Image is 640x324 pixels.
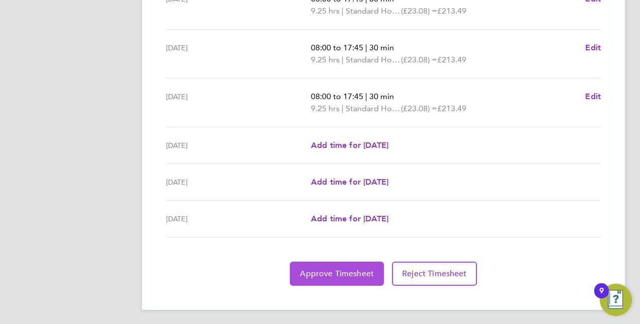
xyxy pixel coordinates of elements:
[600,284,632,316] button: Open Resource Center, 9 new notifications
[342,6,344,16] span: |
[585,42,601,54] a: Edit
[369,92,394,101] span: 30 min
[311,213,388,225] a: Add time for [DATE]
[290,262,384,286] button: Approve Timesheet
[311,176,388,188] a: Add time for [DATE]
[311,43,363,52] span: 08:00 to 17:45
[166,176,311,188] div: [DATE]
[437,55,466,64] span: £213.49
[346,54,401,66] span: Standard Hourly
[311,6,340,16] span: 9.25 hrs
[365,43,367,52] span: |
[300,269,374,279] span: Approve Timesheet
[585,91,601,103] a: Edit
[401,55,437,64] span: (£23.08) =
[166,91,311,115] div: [DATE]
[392,262,477,286] button: Reject Timesheet
[311,177,388,187] span: Add time for [DATE]
[437,104,466,113] span: £213.49
[346,5,401,17] span: Standard Hourly
[166,42,311,66] div: [DATE]
[365,92,367,101] span: |
[311,214,388,223] span: Add time for [DATE]
[311,55,340,64] span: 9.25 hrs
[311,104,340,113] span: 9.25 hrs
[402,269,467,279] span: Reject Timesheet
[311,140,388,150] span: Add time for [DATE]
[585,92,601,101] span: Edit
[585,43,601,52] span: Edit
[342,104,344,113] span: |
[599,291,604,304] div: 9
[401,6,437,16] span: (£23.08) =
[311,139,388,151] a: Add time for [DATE]
[166,213,311,225] div: [DATE]
[369,43,394,52] span: 30 min
[437,6,466,16] span: £213.49
[401,104,437,113] span: (£23.08) =
[346,103,401,115] span: Standard Hourly
[166,139,311,151] div: [DATE]
[311,92,363,101] span: 08:00 to 17:45
[342,55,344,64] span: |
